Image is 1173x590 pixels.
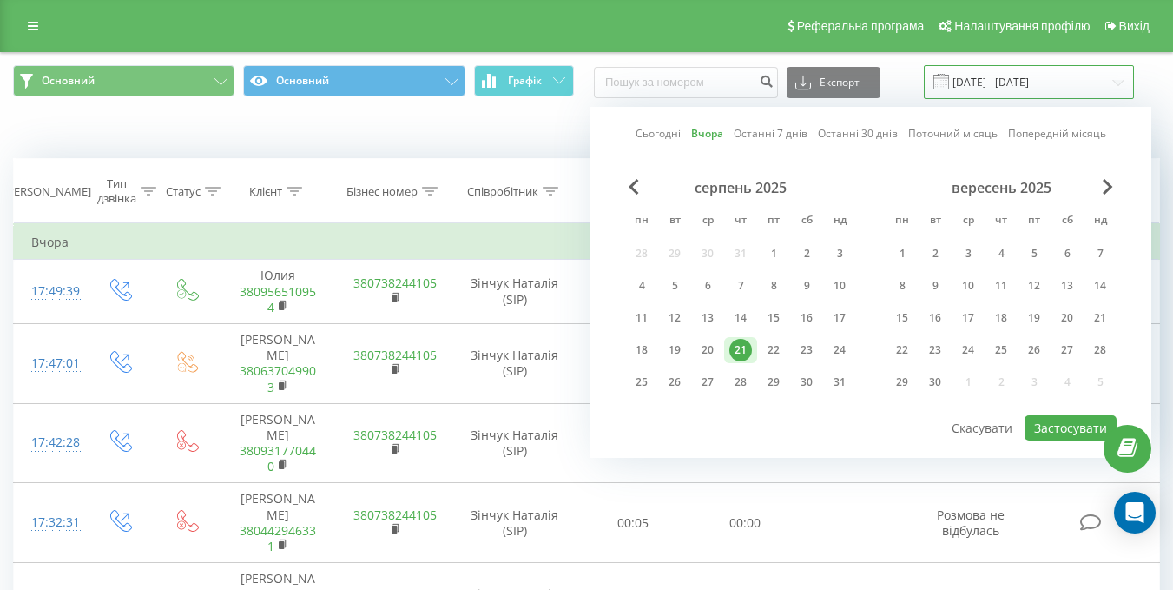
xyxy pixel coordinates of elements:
div: 7 [729,275,752,297]
div: 18 [630,339,653,361]
div: ср 27 серп 2025 р. [691,369,724,395]
div: нд 24 серп 2025 р. [823,337,856,363]
div: чт 21 серп 2025 р. [724,337,757,363]
div: сб 20 вер 2025 р. [1051,305,1084,331]
abbr: п’ятниця [1021,209,1047,235]
div: нд 7 вер 2025 р. [1084,241,1117,267]
div: 15 [891,307,913,329]
div: 10 [957,275,979,297]
div: 27 [1056,339,1078,361]
td: [PERSON_NAME] [220,483,336,563]
button: Експорт [787,67,880,98]
div: 31 [828,371,851,394]
div: вт 26 серп 2025 р. [658,369,691,395]
div: 13 [1056,275,1078,297]
div: пт 1 серп 2025 р. [757,241,790,267]
div: нд 21 вер 2025 р. [1084,305,1117,331]
div: 2 [795,242,818,265]
button: Основний [13,65,234,96]
div: Тип дзвінка [97,176,136,206]
abbr: середа [955,209,981,235]
div: 18 [990,307,1012,329]
span: Графік [508,75,542,87]
div: 17:42:28 [31,426,68,460]
div: 17 [828,307,851,329]
div: вт 23 вер 2025 р. [919,337,952,363]
span: Основний [42,74,95,88]
a: 380442946331 [240,522,316,554]
div: вт 16 вер 2025 р. [919,305,952,331]
div: чт 11 вер 2025 р. [985,273,1018,299]
a: 380738244105 [353,507,437,523]
div: пн 29 вер 2025 р. [886,369,919,395]
span: Next Month [1103,179,1113,195]
div: нд 14 вер 2025 р. [1084,273,1117,299]
td: Зінчук Наталія (SIP) [452,483,577,563]
a: Попередній місяць [1008,125,1106,142]
div: сб 2 серп 2025 р. [790,241,823,267]
span: Вихід [1119,19,1150,33]
div: 4 [990,242,1012,265]
div: 19 [1023,307,1045,329]
div: 29 [762,371,785,394]
span: Розмова не відбулась [937,507,1005,539]
div: сб 13 вер 2025 р. [1051,273,1084,299]
div: вт 5 серп 2025 р. [658,273,691,299]
div: 23 [924,339,946,361]
div: пн 1 вер 2025 р. [886,241,919,267]
div: ср 3 вер 2025 р. [952,241,985,267]
td: Зінчук Наталія (SIP) [452,403,577,483]
div: пн 15 вер 2025 р. [886,305,919,331]
a: Поточний місяць [908,125,998,142]
div: чт 4 вер 2025 р. [985,241,1018,267]
div: нд 28 вер 2025 р. [1084,337,1117,363]
a: 380637049903 [240,362,316,394]
div: 21 [1089,307,1111,329]
button: Скасувати [942,415,1022,441]
abbr: субота [794,209,820,235]
div: 22 [762,339,785,361]
div: 7 [1089,242,1111,265]
a: 380738244105 [353,427,437,443]
div: чт 25 вер 2025 р. [985,337,1018,363]
div: вт 30 вер 2025 р. [919,369,952,395]
div: 9 [795,275,818,297]
a: Сьогодні [636,125,681,142]
div: ср 10 вер 2025 р. [952,273,985,299]
div: чт 14 серп 2025 р. [724,305,757,331]
a: 380931770440 [240,442,316,474]
div: 20 [1056,307,1078,329]
div: сб 30 серп 2025 р. [790,369,823,395]
div: Статус [166,184,201,199]
button: Застосувати [1025,415,1117,441]
div: сб 27 вер 2025 р. [1051,337,1084,363]
div: 12 [1023,275,1045,297]
div: пн 11 серп 2025 р. [625,305,658,331]
div: 20 [696,339,719,361]
div: 17:32:31 [31,506,68,540]
div: Бізнес номер [346,184,418,199]
div: 3 [828,242,851,265]
abbr: п’ятниця [761,209,787,235]
div: 23 [795,339,818,361]
td: Зінчук Наталія (SIP) [452,323,577,403]
div: 11 [990,275,1012,297]
div: 8 [891,275,913,297]
div: сб 6 вер 2025 р. [1051,241,1084,267]
div: 14 [729,307,752,329]
div: Клієнт [249,184,282,199]
td: [PERSON_NAME] [220,323,336,403]
div: 19 [663,339,686,361]
div: 17 [957,307,979,329]
div: пт 29 серп 2025 р. [757,369,790,395]
abbr: субота [1054,209,1080,235]
div: пт 12 вер 2025 р. [1018,273,1051,299]
div: сб 16 серп 2025 р. [790,305,823,331]
div: 30 [795,371,818,394]
div: 26 [663,371,686,394]
div: 17:49:39 [31,275,68,308]
div: нд 17 серп 2025 р. [823,305,856,331]
div: 5 [663,275,686,297]
div: пн 18 серп 2025 р. [625,337,658,363]
div: ср 17 вер 2025 р. [952,305,985,331]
